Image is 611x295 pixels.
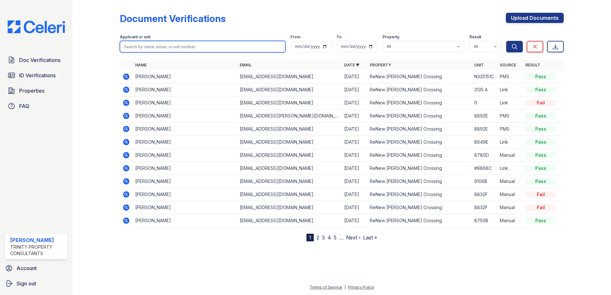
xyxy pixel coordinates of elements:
td: [EMAIL_ADDRESS][DOMAIN_NAME] [237,162,342,175]
td: [DATE] [342,123,367,136]
td: [EMAIL_ADDRESS][DOMAIN_NAME] [237,136,342,149]
a: Name [135,63,147,67]
td: Link [497,136,523,149]
td: Manual [497,149,523,162]
td: [PERSON_NAME] [133,70,237,83]
div: Pass [525,139,556,145]
td: ReNew [PERSON_NAME] Crossing [367,162,472,175]
td: [EMAIL_ADDRESS][DOMAIN_NAME] [237,175,342,188]
a: Account [3,262,70,275]
span: Doc Verifications [19,56,60,64]
a: Property [370,63,391,67]
div: Pass [525,87,556,93]
div: Pass [525,165,556,171]
span: Sign out [17,280,36,287]
td: [DATE] [342,175,367,188]
td: Link [497,96,523,110]
td: ReNew [PERSON_NAME] Crossing [367,110,472,123]
td: #8868C [472,162,497,175]
a: Source [500,63,516,67]
td: 8780D [472,149,497,162]
label: Result [469,34,481,40]
div: Fail [525,100,556,106]
td: [DATE] [342,162,367,175]
td: [EMAIL_ADDRESS][DOMAIN_NAME] [237,188,342,201]
a: 3 [322,234,325,241]
td: N325151C [472,70,497,83]
button: Sign out [3,277,70,290]
td: 8649E [472,136,497,149]
td: ReNew [PERSON_NAME] Crossing [367,70,472,83]
td: [EMAIL_ADDRESS][DOMAIN_NAME] [237,149,342,162]
td: [EMAIL_ADDRESS][DOMAIN_NAME] [237,214,342,227]
div: Pass [525,178,556,185]
td: ReNew [PERSON_NAME] Crossing [367,83,472,96]
a: Terms of Service [310,285,342,290]
a: Unit [474,63,484,67]
div: Pass [525,152,556,158]
a: Privacy Policy [348,285,374,290]
label: Property [383,34,399,40]
div: Fail [525,204,556,211]
div: Pass [525,217,556,224]
td: ReNew [PERSON_NAME] Crossing [367,123,472,136]
label: To [336,34,342,40]
a: ID Verifications [5,69,67,82]
td: ReNew [PERSON_NAME] Crossing [367,136,472,149]
td: [DATE] [342,149,367,162]
td: Manual [497,188,523,201]
a: Next › [346,234,360,241]
td: [PERSON_NAME] [133,214,237,227]
div: Pass [525,73,556,80]
td: ReNew [PERSON_NAME] Crossing [367,175,472,188]
td: [EMAIL_ADDRESS][DOMAIN_NAME] [237,201,342,214]
a: 5 [334,234,336,241]
a: Properties [5,84,67,97]
a: Result [525,63,540,67]
div: [PERSON_NAME] [10,236,65,244]
a: Email [240,63,251,67]
td: Manual [497,214,523,227]
td: [PERSON_NAME] [133,123,237,136]
div: Trinity Property Consultants [10,244,65,257]
a: 2 [316,234,319,241]
td: [DATE] [342,96,367,110]
div: Pass [525,126,556,132]
td: [EMAIL_ADDRESS][DOMAIN_NAME] [237,96,342,110]
div: | [344,285,346,290]
td: [PERSON_NAME] [133,175,237,188]
td: 8892E [472,110,497,123]
a: Doc Verifications [5,54,67,66]
td: [PERSON_NAME] [133,96,237,110]
a: 4 [328,234,331,241]
td: Manual [497,201,523,214]
a: Date ▼ [344,63,360,67]
img: CE_Logo_Blue-a8612792a0a2168367f1c8372b55b34899dd931a85d93a1a3d3e32e68fde9ad4.png [3,20,70,33]
div: Pass [525,113,556,119]
td: [DATE] [342,110,367,123]
td: PMS [497,110,523,123]
td: [PERSON_NAME] [133,149,237,162]
div: 1 [306,234,314,241]
td: 0 [472,96,497,110]
td: Link [497,162,523,175]
td: PMS [497,123,523,136]
td: [DATE] [342,201,367,214]
td: 3135 A [472,83,497,96]
td: [DATE] [342,83,367,96]
td: 8832F [472,201,497,214]
td: [PERSON_NAME] [133,110,237,123]
td: [DATE] [342,188,367,201]
label: Applicant or unit [120,34,151,40]
td: 9106B [472,175,497,188]
td: Link [497,83,523,96]
span: ID Verifications [19,72,56,79]
span: Account [17,264,37,272]
td: [EMAIL_ADDRESS][DOMAIN_NAME] [237,123,342,136]
td: [DATE] [342,136,367,149]
td: [EMAIL_ADDRESS][PERSON_NAME][DOMAIN_NAME] [237,110,342,123]
td: [PERSON_NAME] [133,162,237,175]
td: 8750B [472,214,497,227]
a: Upload Documents [506,13,564,23]
td: [PERSON_NAME] [133,136,237,149]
